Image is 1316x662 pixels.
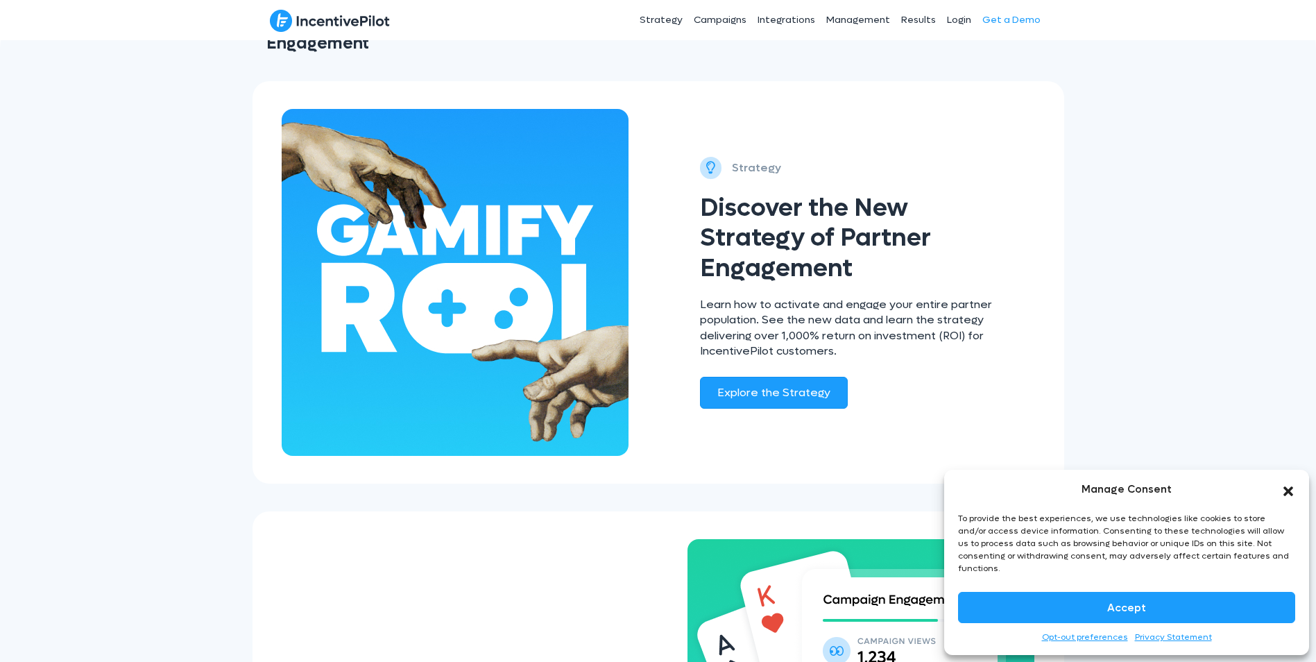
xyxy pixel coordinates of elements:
[700,192,931,284] span: Discover the New Strategy of Partner Engagement
[282,109,629,456] img: gamify-roi-bg (1)
[1082,480,1172,498] div: Manage Consent
[1042,630,1128,645] a: Opt-out preferences
[752,3,821,37] a: Integrations
[958,592,1295,623] button: Accept
[539,3,1047,37] nav: Header Menu
[634,3,688,37] a: Strategy
[717,385,830,400] span: Explore the Strategy
[821,3,896,37] a: Management
[700,377,848,408] a: Explore the Strategy
[977,3,1046,37] a: Get a Demo
[688,3,752,37] a: Campaigns
[700,297,995,359] p: Learn how to activate and engage your entire partner population. See the new data and learn the s...
[958,512,1294,575] div: To provide the best experiences, we use technologies like cookies to store and/or access device i...
[1281,482,1295,496] div: Close dialog
[732,158,781,178] p: Strategy
[941,3,977,37] a: Login
[896,3,941,37] a: Results
[1135,630,1212,645] a: Privacy Statement
[270,9,390,33] img: IncentivePilot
